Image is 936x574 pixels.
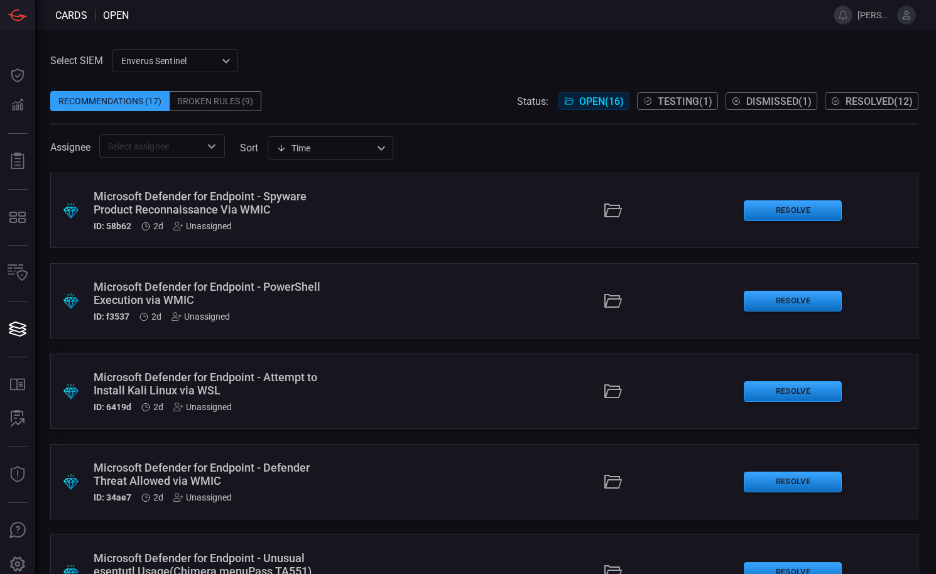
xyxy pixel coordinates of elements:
button: Rule Catalog [3,370,33,400]
span: Testing ( 1 ) [658,95,712,107]
button: Resolved(12) [825,92,918,110]
h5: ID: 34ae7 [94,492,131,502]
label: sort [240,142,258,154]
div: Time [276,142,373,154]
div: Unassigned [171,311,230,322]
h5: ID: 6419d [94,402,131,412]
button: ALERT ANALYSIS [3,404,33,434]
span: Resolved ( 12 ) [846,95,913,107]
button: Ask Us A Question [3,516,33,546]
span: Sep 30, 2025 2:22 AM [151,311,161,322]
label: Select SIEM [50,55,103,67]
p: Enverus Sentinel [121,55,218,67]
div: Microsoft Defender for Endpoint - Defender Threat Allowed via WMIC [94,461,337,487]
div: Broken Rules (9) [170,91,261,111]
span: Cards [55,9,87,21]
button: Resolve [744,200,842,221]
button: Resolve [744,472,842,492]
button: Testing(1) [637,92,718,110]
div: Unassigned [173,402,232,412]
span: Status: [517,95,548,107]
button: Open [203,138,220,155]
span: Open ( 16 ) [579,95,624,107]
h5: ID: f3537 [94,311,129,322]
span: [PERSON_NAME].[PERSON_NAME] [857,10,892,20]
button: Resolve [744,291,842,311]
span: Sep 30, 2025 2:22 AM [153,402,163,412]
div: Microsoft Defender for Endpoint - PowerShell Execution via WMIC [94,280,337,306]
button: Resolve [744,381,842,402]
button: Inventory [3,258,33,288]
div: Microsoft Defender for Endpoint - Spyware Product Reconnaissance Via WMIC [94,190,337,216]
div: Microsoft Defender for Endpoint - Attempt to Install Kali Linux via WSL [94,371,337,397]
button: Dismissed(1) [726,92,817,110]
h5: ID: 58b62 [94,221,131,231]
span: Sep 30, 2025 2:22 AM [153,221,163,231]
button: Threat Intelligence [3,460,33,490]
button: MITRE - Detection Posture [3,202,33,232]
span: open [103,9,129,21]
span: Assignee [50,141,90,153]
div: Recommendations (17) [50,91,170,111]
span: Dismissed ( 1 ) [746,95,812,107]
div: Unassigned [173,221,232,231]
span: Sep 30, 2025 2:22 AM [153,492,163,502]
div: Unassigned [173,492,232,502]
button: Open(16) [558,92,629,110]
button: Dashboard [3,60,33,90]
input: Select assignee [103,138,200,154]
button: Detections [3,90,33,121]
button: Reports [3,146,33,176]
button: Cards [3,314,33,344]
